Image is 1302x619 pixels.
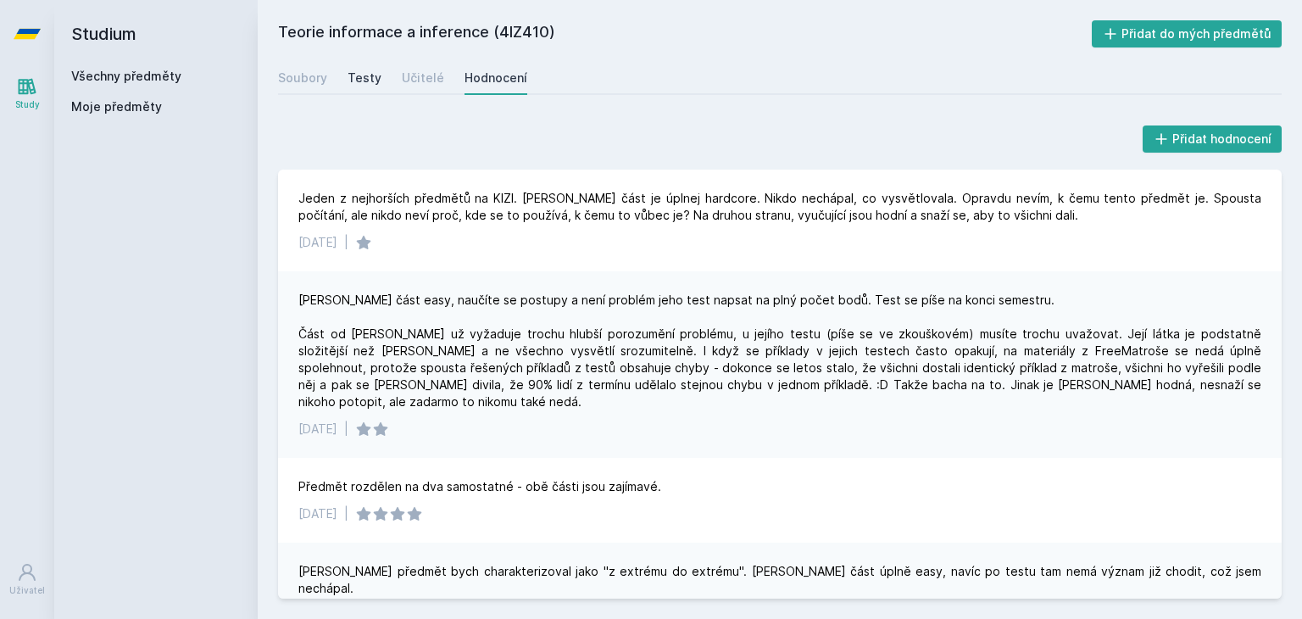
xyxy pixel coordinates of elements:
a: Hodnocení [465,61,527,95]
a: Uživatel [3,554,51,605]
div: | [344,421,348,438]
div: Předmět rozdělen na dva samostatné - obě části jsou zajímavé. [298,478,661,495]
button: Přidat hodnocení [1143,125,1283,153]
a: Study [3,68,51,120]
button: Přidat do mých předmětů [1092,20,1283,47]
div: Učitelé [402,70,444,86]
div: Soubory [278,70,327,86]
div: | [344,234,348,251]
div: [DATE] [298,505,337,522]
div: [DATE] [298,421,337,438]
div: Uživatel [9,584,45,597]
div: Jeden z nejhorších předmětů na KIZI. [PERSON_NAME] část je úplnej hardcore. Nikdo nechápal, co vy... [298,190,1261,224]
div: [DATE] [298,234,337,251]
a: Testy [348,61,381,95]
div: [PERSON_NAME] část easy, naučíte se postupy a není problém jeho test napsat na plný počet bodů. T... [298,292,1261,410]
div: Hodnocení [465,70,527,86]
div: | [344,505,348,522]
div: Testy [348,70,381,86]
span: Moje předměty [71,98,162,115]
h2: Teorie informace a inference (4IZ410) [278,20,1092,47]
a: Soubory [278,61,327,95]
a: Učitelé [402,61,444,95]
div: Study [15,98,40,111]
a: Všechny předměty [71,69,181,83]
